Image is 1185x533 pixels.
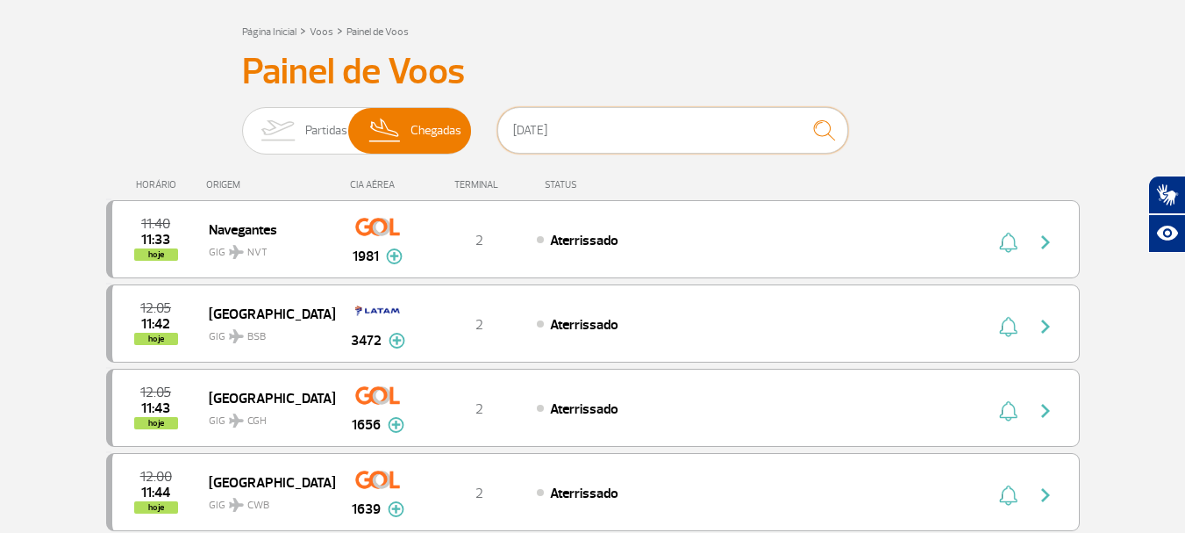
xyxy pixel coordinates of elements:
[134,417,178,429] span: hoje
[389,333,405,349] img: mais-info-painel-voo.svg
[209,404,321,429] span: GIG
[475,400,483,418] span: 2
[134,248,178,261] span: hoje
[229,329,244,343] img: destiny_airplane.svg
[242,25,296,39] a: Página Inicial
[1035,485,1056,506] img: seta-direita-painel-voo.svg
[475,485,483,502] span: 2
[497,107,848,154] input: Voo, cidade ou cia aérea
[352,499,381,520] span: 1639
[550,485,618,502] span: Aterrissado
[1148,176,1185,253] div: Plugin de acessibilidade da Hand Talk.
[386,248,403,264] img: mais-info-painel-voo.svg
[310,25,333,39] a: Voos
[388,501,404,517] img: mais-info-painel-voo.svg
[141,234,170,246] span: 2025-09-27 11:33:44
[247,414,267,429] span: CGH
[550,400,618,418] span: Aterrissado
[250,108,305,154] img: slider-embarque
[999,316,1017,337] img: sino-painel-voo.svg
[247,498,269,514] span: CWB
[247,245,268,261] span: NVT
[209,488,321,514] span: GIG
[334,179,422,191] div: CIA AÉREA
[229,414,244,428] img: destiny_airplane.svg
[353,246,379,267] span: 1981
[475,316,483,334] span: 2
[140,302,171,314] span: 2025-09-27 12:05:00
[247,329,266,345] span: BSB
[300,20,306,40] a: >
[337,20,343,40] a: >
[242,50,944,94] h3: Painel de Voos
[1148,176,1185,214] button: Abrir tradutor de língua de sinais.
[422,179,536,191] div: TERMINAL
[1035,232,1056,253] img: seta-direita-painel-voo.svg
[209,218,321,241] span: Navegantes
[550,316,618,334] span: Aterrissado
[134,333,178,345] span: hoje
[388,417,404,433] img: mais-info-painel-voo.svg
[209,471,321,493] span: [GEOGRAPHIC_DATA]
[229,245,244,259] img: destiny_airplane.svg
[305,108,347,154] span: Partidas
[141,218,170,230] span: 2025-09-27 11:40:00
[111,179,207,191] div: HORÁRIO
[536,179,679,191] div: STATUS
[999,485,1017,506] img: sino-painel-voo.svg
[141,318,170,330] span: 2025-09-27 11:42:14
[140,386,171,399] span: 2025-09-27 12:05:00
[1148,214,1185,253] button: Abrir recursos assistivos.
[475,232,483,249] span: 2
[1035,400,1056,421] img: seta-direita-painel-voo.svg
[999,232,1017,253] img: sino-painel-voo.svg
[209,386,321,409] span: [GEOGRAPHIC_DATA]
[1035,316,1056,337] img: seta-direita-painel-voo.svg
[352,414,381,436] span: 1656
[134,501,178,514] span: hoje
[209,320,321,345] span: GIG
[360,108,411,154] img: slider-desembarque
[141,486,170,499] span: 2025-09-27 11:44:48
[351,330,382,351] span: 3472
[229,498,244,512] img: destiny_airplane.svg
[209,235,321,261] span: GIG
[550,232,618,249] span: Aterrissado
[346,25,409,39] a: Painel de Voos
[206,179,334,191] div: ORIGEM
[999,400,1017,421] img: sino-painel-voo.svg
[141,402,170,414] span: 2025-09-27 11:43:00
[410,108,461,154] span: Chegadas
[209,302,321,325] span: [GEOGRAPHIC_DATA]
[140,471,172,483] span: 2025-09-27 12:00:00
